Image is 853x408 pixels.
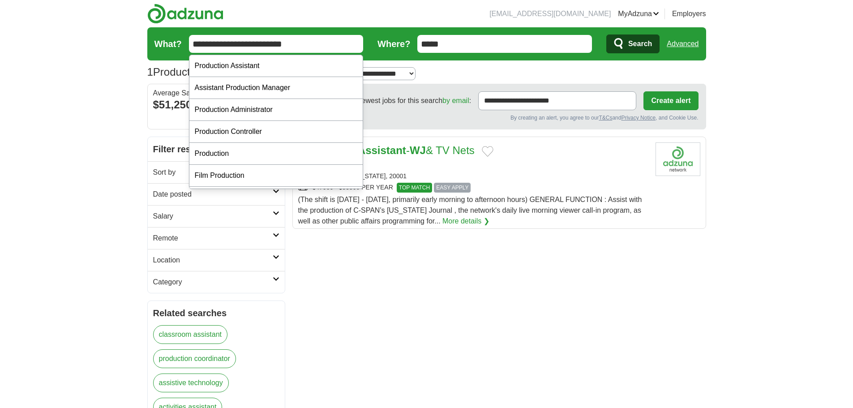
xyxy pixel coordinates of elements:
div: Assistant Production Manager [189,77,363,99]
button: Add to favorite jobs [482,146,493,157]
img: Company logo [656,142,700,176]
span: (The shift is [DATE] - [DATE], primarily early morning to afternoon hours) GENERAL FUNCTION : Ass... [298,196,642,225]
a: production coordinator [153,349,236,368]
h2: Remote [153,233,273,244]
a: by email [442,97,469,104]
a: Privacy Notice [621,115,656,121]
div: [US_STATE], [US_STATE], 20001 [298,172,648,181]
h2: Salary [153,211,273,222]
div: Film Production [189,165,363,187]
a: T&Cs [599,115,612,121]
span: Search [628,35,652,53]
h2: Date posted [153,189,273,200]
button: Search [606,34,660,53]
img: Adzuna logo [147,4,223,24]
span: 1 [147,64,153,80]
a: Production Assistant-WJ& TV Nets [298,144,475,156]
div: Average Salary [153,90,279,97]
span: TOP MATCH [397,183,432,193]
div: Food Production [189,187,363,209]
li: [EMAIL_ADDRESS][DOMAIN_NAME] [489,9,611,19]
h2: Filter results [148,137,285,161]
div: C-SPAN [298,160,648,170]
label: Where? [377,37,410,51]
div: Production [189,143,363,165]
span: Receive the newest jobs for this search : [318,95,471,106]
div: Production Controller [189,121,363,143]
a: Sort by [148,161,285,183]
strong: WJ [410,144,426,156]
h2: Location [153,255,273,266]
h2: Category [153,277,273,288]
a: assistive technology [153,374,229,392]
div: $51,250 [153,97,279,113]
a: Employers [672,9,706,19]
a: More details ❯ [442,216,489,227]
a: MyAdzuna [618,9,659,19]
strong: Assistant [358,144,406,156]
h1: Production Assistant - WJ Jobs in 20001 [147,66,346,78]
div: By creating an alert, you agree to our and , and Cookie Use. [300,114,699,122]
div: Production Assistant [189,55,363,77]
label: What? [154,37,182,51]
h2: Sort by [153,167,273,178]
a: Salary [148,205,285,227]
div: $47000 - $55500 PER YEAR [298,183,648,193]
a: Remote [148,227,285,249]
a: classroom assistant [153,325,228,344]
a: Advanced [667,35,699,53]
span: EASY APPLY [434,183,471,193]
a: Category [148,271,285,293]
div: Production Administrator [189,99,363,121]
a: Location [148,249,285,271]
h2: Related searches [153,306,279,320]
button: Create alert [643,91,698,110]
a: Date posted [148,183,285,205]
